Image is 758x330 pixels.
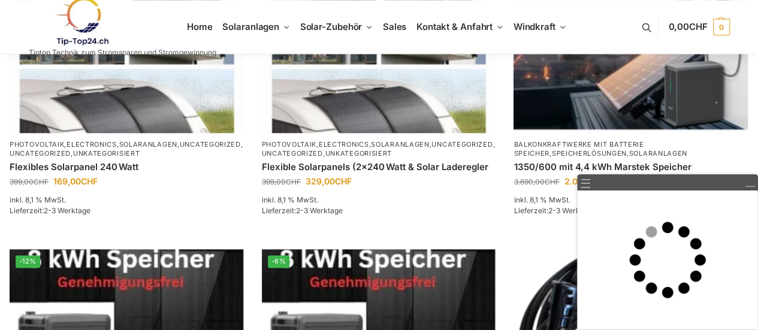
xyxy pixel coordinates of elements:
[416,21,493,32] span: Kontakt & Anfahrt
[325,149,392,158] a: Unkategorisiert
[306,176,352,186] bdi: 329,00
[668,9,729,45] a: 0,00CHF 0
[262,149,323,158] a: Uncategorized
[371,140,429,149] a: Solaranlagen
[10,195,244,205] p: inkl. 8,1 % MwSt.
[53,176,98,186] bdi: 169,00
[335,176,352,186] span: CHF
[578,190,757,329] iframe: Live Hilfe
[319,140,369,149] a: Electronics
[262,161,496,173] a: Flexible Solarpanels (2×240 Watt & Solar Laderegler
[34,177,49,186] span: CHF
[262,140,316,149] a: Photovoltaik
[29,49,216,56] p: Tiptop Technik zum Stromsparen und Stromgewinnung
[300,21,363,32] span: Solar-Zubehör
[744,177,755,188] a: Minimieren/Wiederherstellen
[668,21,707,32] span: 0,00
[564,176,618,186] bdi: 2.099,00
[119,140,177,149] a: Solaranlagen
[10,149,71,158] a: Uncategorized
[222,21,279,32] span: Solaranlagen
[73,149,140,158] a: Unkategorisiert
[689,21,708,32] span: CHF
[514,206,594,215] span: Lieferzeit:
[383,21,407,32] span: Sales
[514,140,748,159] p: , ,
[262,140,496,159] p: , , , , ,
[262,206,343,215] span: Lieferzeit:
[10,206,90,215] span: Lieferzeit:
[10,177,49,186] bdi: 399,00
[514,21,555,32] span: Windkraft
[10,140,64,149] a: Photovoltaik
[81,176,98,186] span: CHF
[10,161,244,173] a: Flexibles Solarpanel 240 Watt
[514,195,748,205] p: inkl. 8,1 % MwSt.
[262,177,301,186] bdi: 399,00
[544,177,559,186] span: CHF
[67,140,117,149] a: Electronics
[180,140,241,149] a: Uncategorized
[629,149,687,158] a: Solaranlagen
[431,140,493,149] a: Uncategorized
[514,161,748,173] a: 1350/600 mit 4,4 kWh Marstek Speicher
[286,177,301,186] span: CHF
[580,177,591,190] a: ☰
[713,19,730,35] span: 0
[552,149,627,158] a: Speicherlösungen
[548,206,594,215] span: 2-3 Werktage
[296,206,343,215] span: 2-3 Werktage
[44,206,90,215] span: 2-3 Werktage
[514,177,559,186] bdi: 3.690,00
[514,140,644,158] a: Balkonkraftwerke mit Batterie Speicher
[262,195,496,205] p: inkl. 8,1 % MwSt.
[10,140,244,159] p: , , , , ,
